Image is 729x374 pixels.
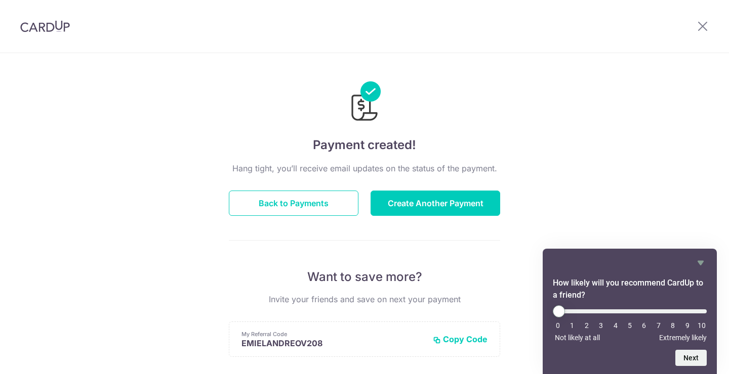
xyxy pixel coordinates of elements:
[20,20,70,32] img: CardUp
[654,321,664,330] li: 7
[659,334,707,342] span: Extremely likely
[433,334,488,344] button: Copy Code
[348,81,381,124] img: Payments
[682,321,693,330] li: 9
[625,321,635,330] li: 5
[596,321,606,330] li: 3
[582,321,592,330] li: 2
[229,191,358,216] button: Back to Payments
[553,321,563,330] li: 0
[695,257,707,269] button: Hide survey
[229,162,500,174] p: Hang tight, you’ll receive email updates on the status of the payment.
[675,350,707,366] button: Next question
[229,269,500,285] p: Want to save more?
[553,305,707,342] div: How likely will you recommend CardUp to a friend? Select an option from 0 to 10, with 0 being Not...
[553,257,707,366] div: How likely will you recommend CardUp to a friend? Select an option from 0 to 10, with 0 being Not...
[241,330,425,338] p: My Referral Code
[668,321,678,330] li: 8
[229,293,500,305] p: Invite your friends and save on next your payment
[567,321,577,330] li: 1
[611,321,621,330] li: 4
[639,321,649,330] li: 6
[241,338,425,348] p: EMIELANDREOV208
[553,277,707,301] h2: How likely will you recommend CardUp to a friend? Select an option from 0 to 10, with 0 being Not...
[697,321,707,330] li: 10
[371,191,500,216] button: Create Another Payment
[555,334,600,342] span: Not likely at all
[229,136,500,154] h4: Payment created!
